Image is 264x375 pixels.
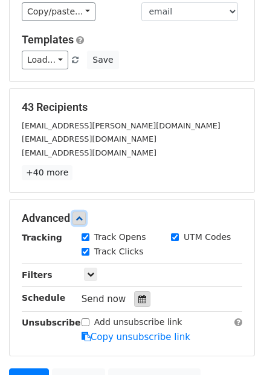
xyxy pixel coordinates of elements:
h5: Advanced [22,212,242,225]
span: Send now [82,294,126,304]
iframe: Chat Widget [204,317,264,375]
small: [EMAIL_ADDRESS][PERSON_NAME][DOMAIN_NAME] [22,121,221,130]
label: Add unsubscribe link [94,316,182,329]
strong: Unsubscribe [22,318,81,327]
strong: Tracking [22,233,62,242]
small: [EMAIL_ADDRESS][DOMAIN_NAME] [22,148,156,157]
label: UTM Codes [184,231,231,244]
small: [EMAIL_ADDRESS][DOMAIN_NAME] [22,134,156,143]
a: Copy/paste... [22,2,95,21]
strong: Filters [22,270,53,280]
button: Save [87,51,118,69]
a: +40 more [22,165,72,180]
a: Load... [22,51,68,69]
strong: Schedule [22,293,65,303]
h5: 43 Recipients [22,101,242,114]
a: Templates [22,33,74,46]
label: Track Clicks [94,245,144,258]
label: Track Opens [94,231,146,244]
a: Copy unsubscribe link [82,332,190,342]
